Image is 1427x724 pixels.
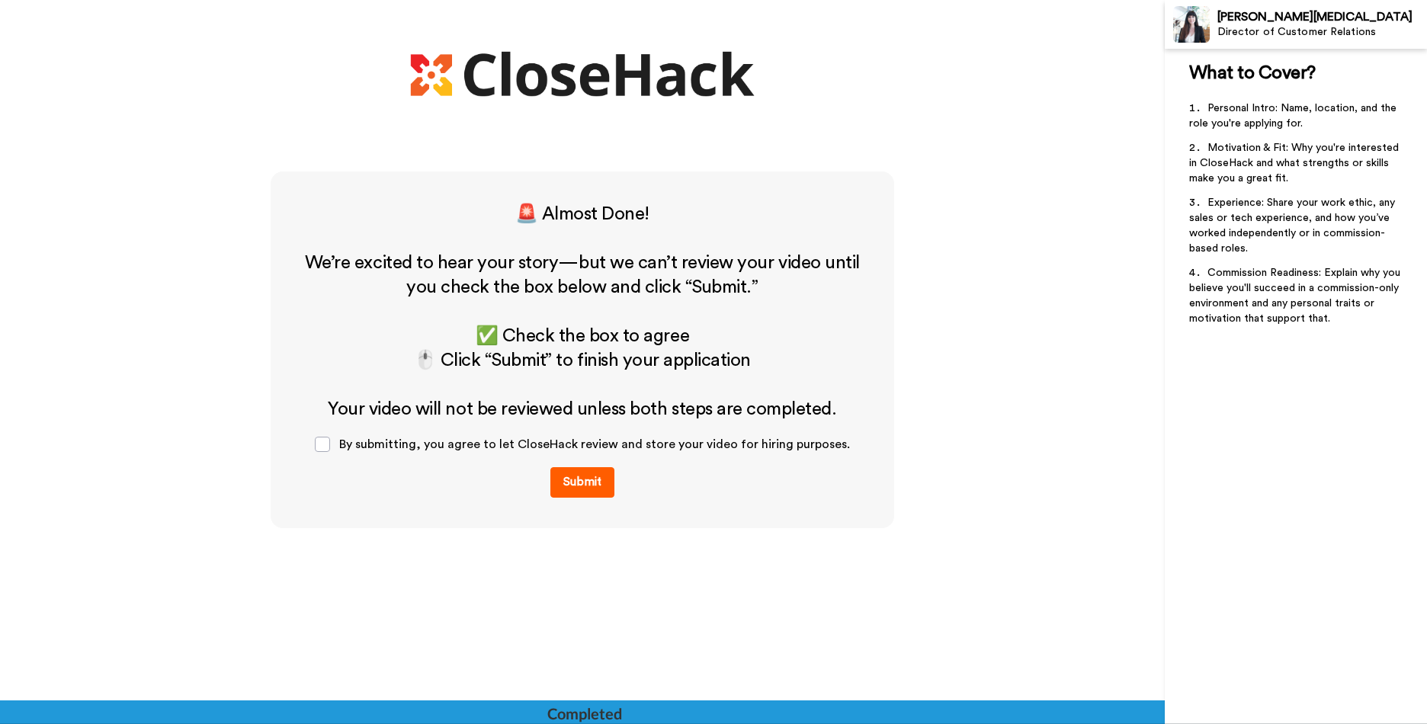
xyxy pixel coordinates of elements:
[547,703,621,724] div: Completed
[476,327,689,345] span: ✅ Check the box to agree
[515,205,649,223] span: 🚨 Almost Done!
[339,438,850,450] span: By submitting, you agree to let CloseHack review and store your video for hiring purposes.
[1189,267,1403,324] span: Commission Readiness: Explain why you believe you'll succeed in a commission-only environment and...
[328,400,836,418] span: Your video will not be reviewed unless both steps are completed.
[1189,64,1316,82] span: What to Cover?
[1189,143,1402,184] span: Motivation & Fit: Why you're interested in CloseHack and what strengths or skills make you a grea...
[1189,197,1398,254] span: Experience: Share your work ethic, any sales or tech experience, and how you’ve worked independen...
[1217,10,1426,24] div: [PERSON_NAME][MEDICAL_DATA]
[1173,6,1210,43] img: Profile Image
[1189,103,1400,129] span: Personal Intro: Name, location, and the role you're applying for.
[550,467,614,498] button: Submit
[305,254,864,296] span: We’re excited to hear your story—but we can’t review your video until you check the box below and...
[414,351,751,370] span: 🖱️ Click “Submit” to finish your application
[1217,26,1426,39] div: Director of Customer Relations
